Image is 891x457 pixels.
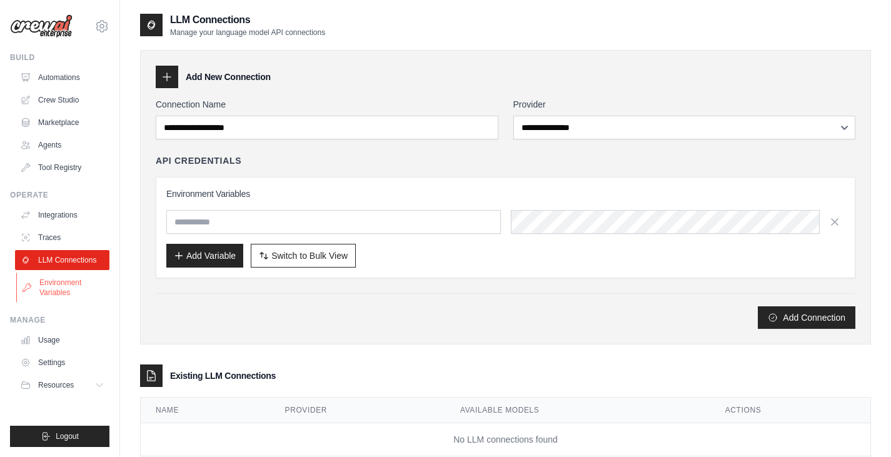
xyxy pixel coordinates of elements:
button: Logout [10,426,109,447]
a: Environment Variables [16,273,111,303]
h3: Existing LLM Connections [170,369,276,382]
p: Manage your language model API connections [170,28,325,38]
img: Logo [10,14,73,38]
a: LLM Connections [15,250,109,270]
h4: API Credentials [156,154,241,167]
a: Marketplace [15,113,109,133]
a: Tool Registry [15,158,109,178]
a: Traces [15,228,109,248]
a: Settings [15,353,109,373]
button: Switch to Bulk View [251,244,356,268]
div: Build [10,53,109,63]
a: Integrations [15,205,109,225]
td: No LLM connections found [141,423,870,456]
h3: Environment Variables [166,188,845,200]
button: Add Variable [166,244,243,268]
a: Crew Studio [15,90,109,110]
h3: Add New Connection [186,71,271,83]
a: Usage [15,330,109,350]
label: Connection Name [156,98,498,111]
a: Agents [15,135,109,155]
th: Actions [710,398,870,423]
div: Manage [10,315,109,325]
label: Provider [513,98,856,111]
h2: LLM Connections [170,13,325,28]
button: Add Connection [758,306,855,329]
a: Automations [15,68,109,88]
div: Operate [10,190,109,200]
span: Switch to Bulk View [271,249,348,262]
th: Available Models [445,398,710,423]
span: Resources [38,380,74,390]
button: Resources [15,375,109,395]
th: Name [141,398,270,423]
th: Provider [270,398,445,423]
span: Logout [56,431,79,441]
